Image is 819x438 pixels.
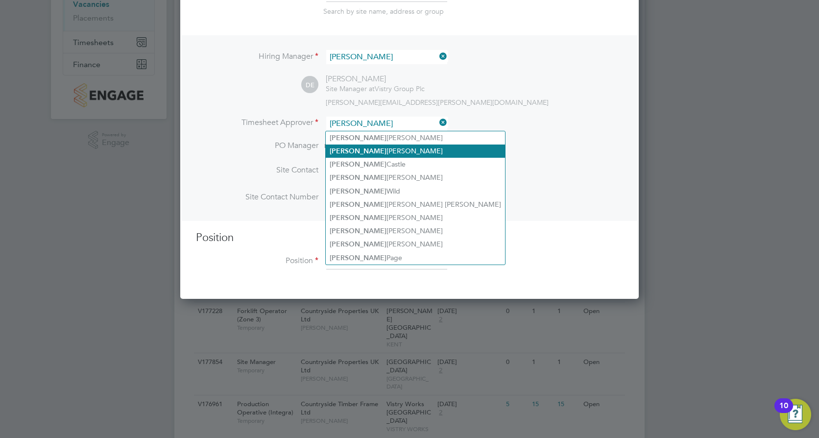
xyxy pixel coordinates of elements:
label: PO Manager [196,141,318,151]
b: [PERSON_NAME] [330,200,386,209]
span: [PERSON_NAME][EMAIL_ADDRESS][PERSON_NAME][DOMAIN_NAME] [326,98,549,107]
li: [PERSON_NAME] [326,131,505,145]
label: Site Contact [196,165,318,175]
li: [PERSON_NAME] [326,238,505,251]
label: Timesheet Approver [196,118,318,128]
div: 10 [779,406,788,418]
li: [PERSON_NAME] [PERSON_NAME] [326,198,505,211]
button: Open Resource Center, 10 new notifications [780,399,811,430]
b: [PERSON_NAME] [330,240,386,248]
label: Site Contact Number [196,192,318,202]
li: Page [326,251,505,265]
li: [PERSON_NAME] [326,224,505,238]
li: [PERSON_NAME] [326,145,505,158]
label: Hiring Manager [196,51,318,62]
b: [PERSON_NAME] [330,214,386,222]
b: [PERSON_NAME] [330,134,386,142]
label: Position [196,256,318,266]
input: Search for... [326,50,447,64]
b: [PERSON_NAME] [330,254,386,262]
li: Castle [326,158,505,171]
div: [PERSON_NAME] [326,74,425,84]
span: DE [301,76,318,94]
span: Search by site name, address or group [323,7,444,16]
b: [PERSON_NAME] [330,187,386,195]
span: n/a [324,141,336,150]
b: [PERSON_NAME] [330,173,386,182]
b: [PERSON_NAME] [330,160,386,169]
b: [PERSON_NAME] [330,227,386,235]
h3: Position [196,231,623,245]
span: Site Manager at [326,84,375,93]
li: Wild [326,185,505,198]
li: [PERSON_NAME] [326,211,505,224]
b: [PERSON_NAME] [330,147,386,155]
div: Vistry Group Plc [326,84,425,93]
li: [PERSON_NAME] [326,171,505,184]
input: Search for... [326,117,447,131]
